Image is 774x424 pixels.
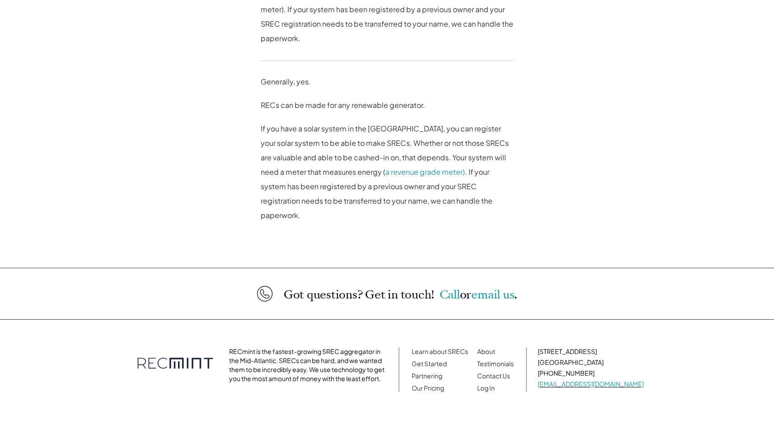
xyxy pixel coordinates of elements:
[471,287,514,303] a: email us
[261,121,514,223] p: If you have a solar system in the [GEOGRAPHIC_DATA], you can register your solar system to be abl...
[261,75,514,89] p: Generally, yes.
[440,287,460,303] a: Call
[514,287,517,303] span: .
[477,384,495,392] a: Log In
[477,372,510,380] a: Contact Us
[412,384,444,392] a: Our Pricing
[460,287,472,303] span: or
[538,368,644,377] p: [PHONE_NUMBER]
[538,380,644,388] a: [EMAIL_ADDRESS][DOMAIN_NAME]
[261,98,514,112] p: RECs can be made for any renewable generator.
[538,347,644,356] p: [STREET_ADDRESS]
[477,347,495,355] a: About
[385,167,465,177] a: a revenue grade meter)
[229,347,388,383] p: RECmint is the fastest-growing SREC aggregator in the Mid-Atlantic. SRECs can be hard, and we wan...
[538,358,644,367] p: [GEOGRAPHIC_DATA]
[284,289,517,301] p: Got questions? Get in touch!
[412,372,442,380] a: Partnering
[477,359,514,368] a: Testimonials
[412,347,468,355] a: Learn about SRECs
[412,359,447,368] a: Get Started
